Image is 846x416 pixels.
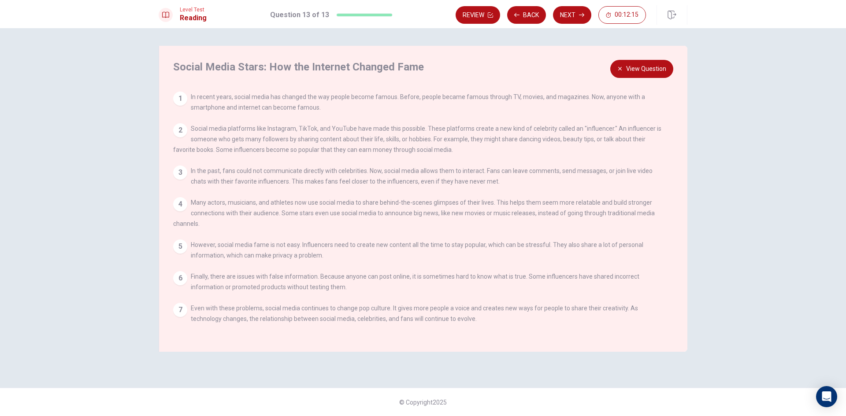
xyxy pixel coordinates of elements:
button: Next [553,6,591,24]
button: View Question [610,60,673,78]
h4: Social Media Stars: How the Internet Changed Fame [173,60,664,74]
h1: Reading [180,13,207,23]
button: Review [456,6,500,24]
span: Social media platforms like Instagram, TikTok, and YouTube have made this possible. These platfor... [173,125,661,153]
div: 2 [173,123,187,137]
div: 6 [173,271,187,285]
div: 1 [173,92,187,106]
span: Level Test [180,7,207,13]
div: 7 [173,303,187,317]
span: 00:12:15 [615,11,638,18]
span: Finally, there are issues with false information. Because anyone can post online, it is sometimes... [191,273,639,291]
div: 5 [173,239,187,254]
div: 3 [173,166,187,180]
span: In the past, fans could not communicate directly with celebrities. Now, social media allows them ... [191,167,653,185]
span: However, social media fame is not easy. Influencers need to create new content all the time to st... [191,241,643,259]
h1: Question 13 of 13 [270,10,329,20]
div: Open Intercom Messenger [816,386,837,407]
span: © Copyright 2025 [399,399,447,406]
span: Even with these problems, social media continues to change pop culture. It gives more people a vo... [191,305,638,322]
button: 00:12:15 [598,6,646,24]
button: Back [507,6,546,24]
div: 4 [173,197,187,211]
span: In recent years, social media has changed the way people become famous. Before, people became fam... [191,93,645,111]
span: Many actors, musicians, and athletes now use social media to share behind-the-scenes glimpses of ... [173,199,655,227]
